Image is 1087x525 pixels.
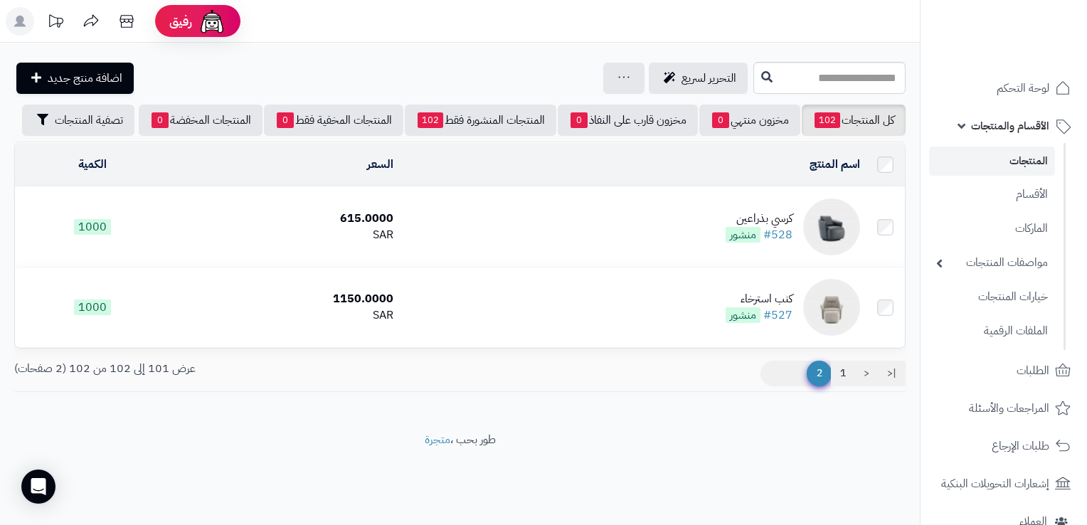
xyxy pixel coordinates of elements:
[803,198,860,255] img: كرسي بذراعين
[807,361,832,386] span: 2
[405,105,556,136] a: المنتجات المنشورة فقط102
[175,291,393,307] div: 1150.0000
[4,361,460,377] div: عرض 101 إلى 102 من 102 (2 صفحات)
[929,429,1078,463] a: طلبات الإرجاع
[152,112,169,128] span: 0
[802,105,906,136] a: كل المنتجات102
[38,7,73,39] a: تحديثات المنصة
[48,70,122,87] span: اضافة منتج جديد
[763,307,792,324] a: #527
[726,211,792,227] div: كرسي بذراعين
[810,156,860,173] a: اسم المنتج
[854,361,879,386] a: <
[726,291,792,307] div: كنب استرخاء
[969,398,1049,418] span: المراجعات والأسئلة
[21,470,55,504] div: Open Intercom Messenger
[992,436,1049,456] span: طلبات الإرجاع
[571,112,588,128] span: 0
[277,112,294,128] span: 0
[997,78,1049,98] span: لوحة التحكم
[929,467,1078,501] a: إشعارات التحويلات البنكية
[175,227,393,243] div: SAR
[175,211,393,227] div: 615.0000
[682,70,736,87] span: التحرير لسريع
[198,7,226,36] img: ai-face.png
[990,38,1073,68] img: logo-2.png
[558,105,698,136] a: مخزون قارب على النفاذ0
[763,226,792,243] a: #528
[16,63,134,94] a: اضافة منتج جديد
[175,307,393,324] div: SAR
[78,156,107,173] a: الكمية
[803,279,860,336] img: كنب استرخاء
[726,307,760,323] span: منشور
[929,391,1078,425] a: المراجعات والأسئلة
[22,105,134,136] button: تصفية المنتجات
[74,219,111,235] span: 1000
[929,354,1078,388] a: الطلبات
[878,361,906,386] a: |<
[971,116,1049,136] span: الأقسام والمنتجات
[418,112,443,128] span: 102
[929,213,1055,244] a: الماركات
[929,282,1055,312] a: خيارات المنتجات
[726,227,760,243] span: منشور
[929,179,1055,210] a: الأقسام
[649,63,748,94] a: التحرير لسريع
[367,156,393,173] a: السعر
[941,474,1049,494] span: إشعارات التحويلات البنكية
[425,431,450,448] a: متجرة
[1017,361,1049,381] span: الطلبات
[55,112,123,129] span: تصفية المنتجات
[712,112,729,128] span: 0
[929,316,1055,346] a: الملفات الرقمية
[699,105,800,136] a: مخزون منتهي0
[815,112,840,128] span: 102
[929,248,1055,278] a: مواصفات المنتجات
[139,105,263,136] a: المنتجات المخفضة0
[929,147,1055,176] a: المنتجات
[74,299,111,315] span: 1000
[929,71,1078,105] a: لوحة التحكم
[169,13,192,30] span: رفيق
[831,361,855,386] a: 1
[264,105,403,136] a: المنتجات المخفية فقط0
